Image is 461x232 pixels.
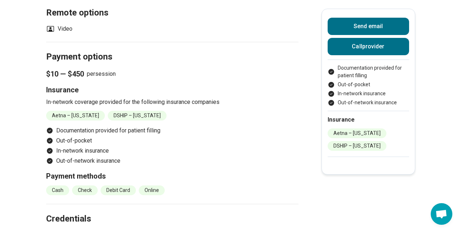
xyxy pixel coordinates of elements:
[328,18,409,35] button: Send email
[46,111,105,121] li: Aetna – [US_STATE]
[46,69,298,79] p: per session
[328,128,386,138] li: Aetna – [US_STATE]
[328,81,409,88] li: Out-of-pocket
[46,85,298,95] h3: Insurance
[328,115,409,124] h2: Insurance
[139,185,165,195] li: Online
[431,203,452,225] div: Open chat
[46,157,298,165] li: Out-of-network insurance
[328,90,409,97] li: In-network insurance
[46,126,298,165] ul: Payment options
[46,34,298,63] h2: Payment options
[46,171,298,181] h3: Payment methods
[46,136,298,145] li: Out-of-pocket
[101,185,136,195] li: Debit Card
[46,196,298,225] h2: Credentials
[108,111,167,121] li: DSHIP – [US_STATE]
[46,25,72,33] li: Video
[328,141,386,151] li: DSHIP – [US_STATE]
[46,69,84,79] span: $10 — $450
[46,98,298,106] p: In-network coverage provided for the following insurance companies
[328,38,409,55] button: Callprovider
[46,146,298,155] li: In-network insurance
[328,99,409,106] li: Out-of-network insurance
[72,185,98,195] li: Check
[328,64,409,106] ul: Payment options
[328,64,409,79] li: Documentation provided for patient filling
[46,185,69,195] li: Cash
[46,126,298,135] li: Documentation provided for patient filling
